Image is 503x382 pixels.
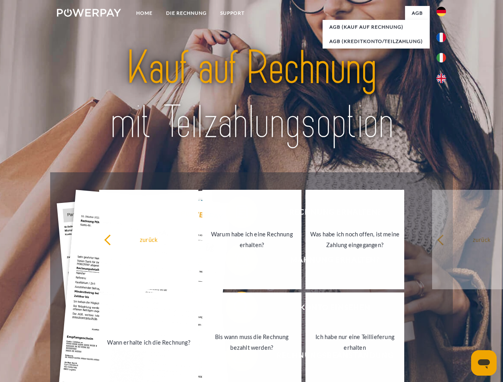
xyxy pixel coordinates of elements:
[159,6,213,20] a: DIE RECHNUNG
[436,7,446,16] img: de
[129,6,159,20] a: Home
[207,331,297,353] div: Bis wann muss die Rechnung bezahlt werden?
[207,229,297,250] div: Warum habe ich eine Rechnung erhalten?
[323,20,430,34] a: AGB (Kauf auf Rechnung)
[310,229,400,250] div: Was habe ich noch offen, ist meine Zahlung eingegangen?
[213,6,251,20] a: SUPPORT
[57,9,121,17] img: logo-powerpay-white.svg
[76,38,427,152] img: title-powerpay_de.svg
[436,53,446,62] img: it
[405,6,430,20] a: agb
[104,337,194,347] div: Wann erhalte ich die Rechnung?
[436,74,446,83] img: en
[471,350,497,376] iframe: Schaltfläche zum Öffnen des Messaging-Fensters
[305,190,405,289] a: Was habe ich noch offen, ist meine Zahlung eingegangen?
[436,33,446,42] img: fr
[310,331,400,353] div: Ich habe nur eine Teillieferung erhalten
[104,234,194,245] div: zurück
[323,34,430,49] a: AGB (Kreditkonto/Teilzahlung)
